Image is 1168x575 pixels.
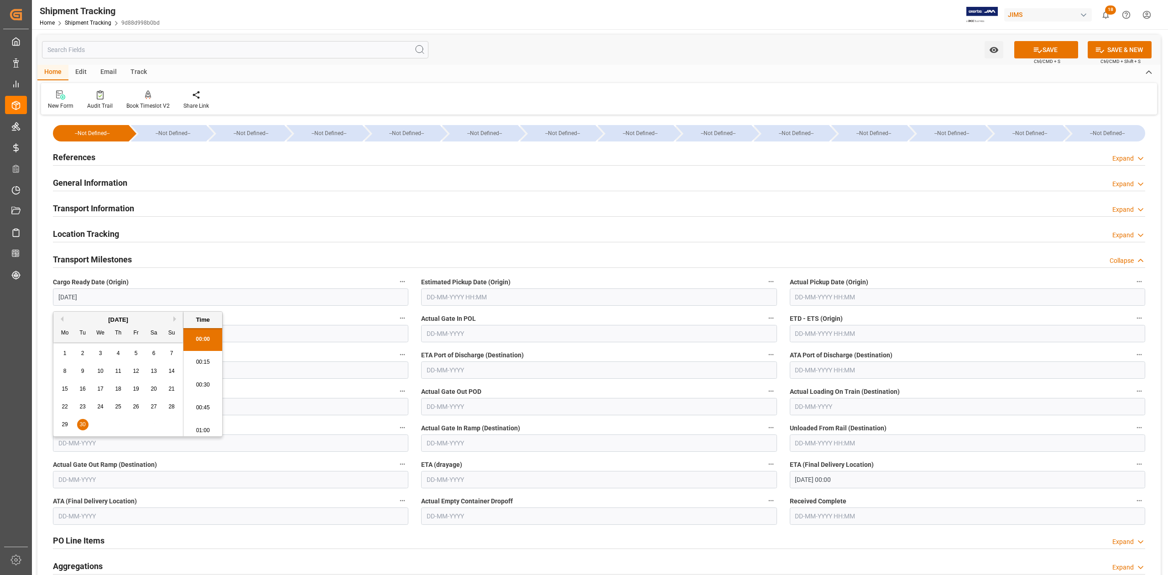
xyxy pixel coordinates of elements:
input: DD-MM-YYYY HH:MM [421,288,777,306]
div: Choose Tuesday, September 9th, 2025 [77,366,89,377]
input: DD-MM-YYYY HH:MM [790,471,1145,488]
input: DD-MM-YYYY [53,471,408,488]
span: 24 [97,403,103,410]
input: DD-MM-YYYY [421,398,777,415]
div: Choose Friday, September 5th, 2025 [130,348,142,359]
div: Choose Wednesday, September 24th, 2025 [95,401,106,413]
div: Audit Trail [87,102,113,110]
div: Collapse [1110,256,1134,266]
div: Choose Monday, September 29th, 2025 [59,419,71,430]
span: 9 [81,368,84,374]
input: DD-MM-YYYY HH:MM [790,361,1145,379]
div: --Not Defined-- [520,125,596,141]
li: 00:30 [183,374,222,397]
div: Expand [1112,537,1134,547]
div: Choose Monday, September 8th, 2025 [59,366,71,377]
div: --Not Defined-- [831,125,907,141]
button: Rail Departure (Destination) [396,422,408,434]
button: JIMS [1004,6,1095,23]
div: --Not Defined-- [996,125,1063,141]
div: JIMS [1004,8,1092,21]
button: Help Center [1116,5,1137,25]
div: Edit [68,65,94,80]
div: --Not Defined-- [685,125,751,141]
div: Track [124,65,154,80]
span: ETA (drayage) [421,460,462,470]
div: Mo [59,328,71,339]
div: Home [37,65,68,80]
button: ETA Port of Discharge (Destination) [765,349,777,361]
span: 7 [170,350,173,356]
span: 26 [133,403,139,410]
span: Actual Empty Container Dropoff [421,497,513,506]
span: 23 [79,403,85,410]
li: 00:45 [183,397,222,419]
span: 11 [115,368,121,374]
input: DD-MM-YYYY HH:MM [790,325,1145,342]
input: DD-MM-YYYY [421,325,777,342]
button: Actual Gate Out POD [765,385,777,397]
button: Received Complete [1133,495,1145,507]
button: show 18 new notifications [1095,5,1116,25]
button: Actual Pickup Date (Origin) [1133,276,1145,287]
div: Choose Friday, September 12th, 2025 [130,366,142,377]
span: 12 [133,368,139,374]
span: Ctrl/CMD + Shift + S [1100,58,1141,65]
input: DD-MM-YYYY [421,361,777,379]
span: 25 [115,403,121,410]
div: Expand [1112,563,1134,572]
span: 20 [151,386,156,392]
div: --Not Defined-- [53,125,129,141]
span: Ctrl/CMD + S [1034,58,1060,65]
input: Search Fields [42,41,428,58]
span: 8 [63,368,67,374]
span: 1 [63,350,67,356]
div: Choose Thursday, September 4th, 2025 [113,348,124,359]
div: --Not Defined-- [218,125,284,141]
span: ETD - ETS (Origin) [790,314,843,324]
img: Exertis%20JAM%20-%20Email%20Logo.jpg_1722504956.jpg [966,7,998,23]
span: 21 [168,386,174,392]
div: --Not Defined-- [140,125,207,141]
li: 00:15 [183,351,222,374]
div: Choose Friday, September 26th, 2025 [130,401,142,413]
div: --Not Defined-- [763,125,829,141]
div: Tu [77,328,89,339]
div: --Not Defined-- [987,125,1063,141]
span: 29 [62,421,68,428]
div: Share Link [183,102,209,110]
div: Th [113,328,124,339]
span: 2 [81,350,84,356]
div: Su [166,328,177,339]
div: Expand [1112,230,1134,240]
div: New Form [48,102,73,110]
div: Book Timeslot V2 [126,102,170,110]
div: Choose Tuesday, September 30th, 2025 [77,419,89,430]
h2: Transport Information [53,202,134,214]
div: Choose Thursday, September 18th, 2025 [113,383,124,395]
div: --Not Defined-- [1065,125,1145,141]
h2: Location Tracking [53,228,119,240]
h2: General Information [53,177,127,189]
span: Actual Gate Out POD [421,387,481,397]
span: Actual Gate Out Ramp (Destination) [53,460,157,470]
button: ATA Port of Discharge (Destination) [1133,349,1145,361]
button: Previous Month [58,316,63,322]
input: DD-MM-YYYY HH:MM [53,361,408,379]
span: Actual Gate In POL [421,314,476,324]
li: 01:00 [183,419,222,442]
div: Expand [1112,179,1134,189]
div: --Not Defined-- [287,125,362,141]
span: Actual Gate In Ramp (Destination) [421,423,520,433]
input: DD-MM-YYYY HH:MM [790,507,1145,525]
span: 22 [62,403,68,410]
div: Choose Sunday, September 21st, 2025 [166,383,177,395]
div: Choose Saturday, September 6th, 2025 [148,348,160,359]
input: DD-MM-YYYY [53,507,408,525]
span: 4 [117,350,120,356]
span: ETA Port of Discharge (Destination) [421,350,524,360]
div: --Not Defined-- [1074,125,1141,141]
button: Actual Loading On Train (Destination) [1133,385,1145,397]
h2: References [53,151,95,163]
input: DD-MM-YYYY [421,471,777,488]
